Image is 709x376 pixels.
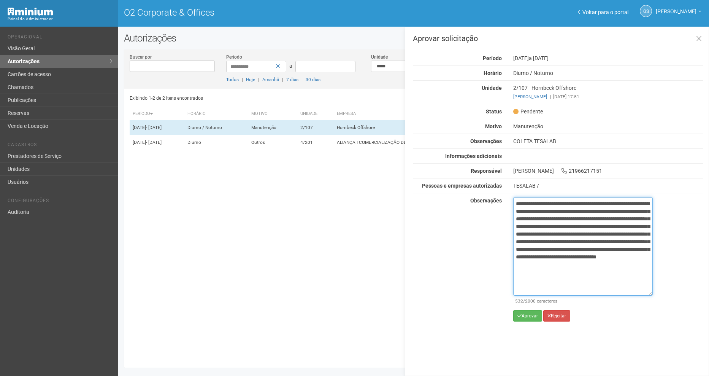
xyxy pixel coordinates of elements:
[656,1,696,14] span: Gabriela Souza
[445,153,502,159] strong: Informações adicionais
[470,198,502,204] strong: Observações
[515,298,523,304] span: 532
[146,140,162,145] span: - [DATE]
[130,108,184,120] th: Período
[146,125,162,130] span: - [DATE]
[543,310,570,322] button: Rejeitar
[508,55,709,62] div: [DATE]
[184,120,248,135] td: Diurno / Noturno
[258,77,259,82] span: |
[422,183,502,189] strong: Pessoas e empresas autorizadas
[371,54,388,61] label: Unidade
[130,92,411,104] div: Exibindo 1-2 de 2 itens encontrados
[513,94,547,99] a: [PERSON_NAME]
[286,77,298,82] a: 7 dias
[334,135,536,150] td: ALIANÇA I COMERCIALIZAÇÃO DE BIOCOMBUSTÍVEIS E ENE
[306,77,320,82] a: 30 dias
[262,77,279,82] a: Amanhã
[470,138,502,144] strong: Observações
[8,198,113,206] li: Configurações
[334,120,536,135] td: Hornbeck Offshore
[8,142,113,150] li: Cadastros
[8,16,113,22] div: Painel do Administrador
[248,108,297,120] th: Motivo
[297,120,334,135] td: 2/107
[529,55,549,61] span: a [DATE]
[289,63,292,69] span: a
[578,9,628,15] a: Voltar para o portal
[248,135,297,150] td: Outros
[297,135,334,150] td: 4/201
[691,31,707,47] a: Fechar
[484,70,502,76] strong: Horário
[486,108,502,115] strong: Status
[184,108,248,120] th: Horário
[130,135,184,150] td: [DATE]
[184,135,248,150] td: Diurno
[482,85,502,91] strong: Unidade
[640,5,652,17] a: GS
[508,138,709,145] div: COLETA TESALAB
[334,108,536,120] th: Empresa
[483,55,502,61] strong: Período
[242,77,243,82] span: |
[130,54,152,61] label: Buscar por
[301,77,303,82] span: |
[248,120,297,135] td: Manutenção
[513,182,703,189] div: TESALAB /
[282,77,283,82] span: |
[226,77,239,82] a: Todos
[515,298,651,304] div: /2000 caracteres
[513,310,542,322] button: Aprovar
[508,123,709,130] div: Manutenção
[656,10,701,16] a: [PERSON_NAME]
[413,35,703,42] h3: Aprovar solicitação
[297,108,334,120] th: Unidade
[124,32,703,44] h2: Autorizações
[130,120,184,135] td: [DATE]
[485,123,502,129] strong: Motivo
[550,94,551,99] span: |
[508,167,709,174] div: [PERSON_NAME] 21966217151
[471,168,502,174] strong: Responsável
[508,84,709,100] div: 2/107 - Hornbeck Offshore
[513,93,703,100] div: [DATE] 17:51
[8,34,113,42] li: Operacional
[124,8,408,18] h1: O2 Corporate & Offices
[226,54,242,61] label: Período
[508,70,709,76] div: Diurno / Noturno
[513,108,543,115] span: Pendente
[8,8,53,16] img: Minium
[246,77,255,82] a: Hoje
